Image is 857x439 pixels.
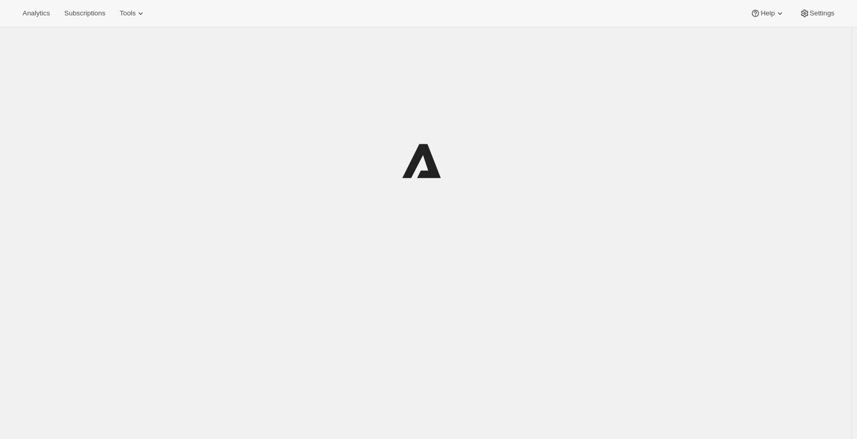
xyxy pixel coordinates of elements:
[58,6,111,21] button: Subscriptions
[64,9,105,17] span: Subscriptions
[113,6,152,21] button: Tools
[23,9,50,17] span: Analytics
[793,6,841,21] button: Settings
[120,9,135,17] span: Tools
[810,9,834,17] span: Settings
[761,9,774,17] span: Help
[744,6,791,21] button: Help
[16,6,56,21] button: Analytics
